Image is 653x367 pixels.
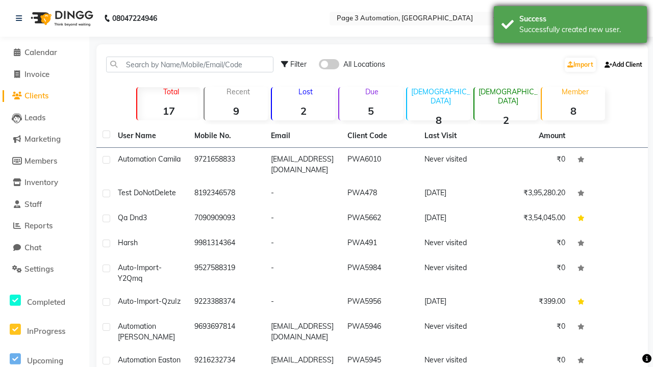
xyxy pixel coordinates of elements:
a: Marketing [3,134,87,145]
td: ₹3,54,045.00 [495,206,571,231]
td: PWA491 [341,231,418,256]
a: Reports [3,220,87,232]
strong: 5 [339,104,403,117]
td: [EMAIL_ADDRESS][DOMAIN_NAME] [265,315,341,349]
td: 9981314364 [188,231,265,256]
div: Successfully created new user. [519,24,639,35]
a: Clients [3,90,87,102]
td: 9527588319 [188,256,265,290]
input: Search by Name/Mobile/Email/Code [106,57,273,72]
td: Never visited [418,231,495,256]
td: PWA5956 [341,290,418,315]
th: Amount [533,124,571,147]
strong: 2 [272,104,335,117]
span: Automation [PERSON_NAME] [118,322,175,342]
td: 7090909093 [188,206,265,231]
span: Qa Dnd3 [118,213,147,222]
p: Recent [209,87,268,96]
span: Automation Easton [118,355,181,364]
span: Chat [24,243,41,252]
p: Due [341,87,403,96]
th: User Name [112,124,188,148]
p: [DEMOGRAPHIC_DATA] [411,87,470,106]
p: Lost [276,87,335,96]
td: 9223388374 [188,290,265,315]
span: Automation Camila [118,154,181,164]
td: PWA6010 [341,148,418,181]
div: Success [519,14,639,24]
th: Email [265,124,341,148]
strong: 8 [407,114,470,126]
a: Inventory [3,177,87,189]
span: Harsh [118,238,138,247]
strong: 9 [205,104,268,117]
a: Staff [3,199,87,211]
span: Settings [24,264,54,274]
td: ₹0 [495,315,571,349]
td: [DATE] [418,181,495,206]
span: Inventory [24,177,58,187]
td: - [265,290,341,315]
td: Never visited [418,148,495,181]
th: Last Visit [418,124,495,148]
td: ₹0 [495,148,571,181]
span: Members [24,156,57,166]
a: Members [3,155,87,167]
td: ₹3,95,280.20 [495,181,571,206]
span: All Locations [343,59,385,70]
strong: 17 [137,104,200,117]
td: PWA478 [341,181,418,206]
a: Chat [3,242,87,254]
strong: 8 [542,104,605,117]
td: 9721658833 [188,148,265,181]
td: [DATE] [418,206,495,231]
a: Settings [3,264,87,275]
span: InProgress [27,326,65,336]
th: Mobile No. [188,124,265,148]
td: [DATE] [418,290,495,315]
a: Add Client [602,58,645,72]
img: logo [26,4,96,33]
p: Member [546,87,605,96]
td: PWA5662 [341,206,418,231]
a: Invoice [3,69,87,81]
td: 8192346578 [188,181,265,206]
td: [EMAIL_ADDRESS][DOMAIN_NAME] [265,148,341,181]
td: 9693697814 [188,315,265,349]
span: Filter [290,60,307,69]
td: ₹0 [495,231,571,256]
span: Auto-Import-Y2Qmq [118,263,162,283]
span: Leads [24,113,45,122]
a: Import [565,58,596,72]
th: Client Code [341,124,418,148]
td: - [265,231,341,256]
td: - [265,181,341,206]
a: Calendar [3,47,87,59]
td: - [265,206,341,231]
p: Total [141,87,200,96]
span: Test DoNotDelete [118,188,176,197]
td: - [265,256,341,290]
span: Calendar [24,47,57,57]
span: Marketing [24,134,61,144]
td: Never visited [418,256,495,290]
span: Reports [24,221,53,230]
a: Leads [3,112,87,124]
strong: 2 [474,114,538,126]
td: ₹399.00 [495,290,571,315]
span: Completed [27,297,65,307]
span: Clients [24,91,48,100]
p: [DEMOGRAPHIC_DATA] [479,87,538,106]
td: ₹0 [495,256,571,290]
span: Staff [24,199,42,209]
td: PWA5984 [341,256,418,290]
td: Never visited [418,315,495,349]
td: PWA5946 [341,315,418,349]
span: Invoice [24,69,49,79]
span: Upcoming [27,356,63,365]
span: Auto-Import-QzuIz [118,297,181,306]
b: 08047224946 [112,4,157,33]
